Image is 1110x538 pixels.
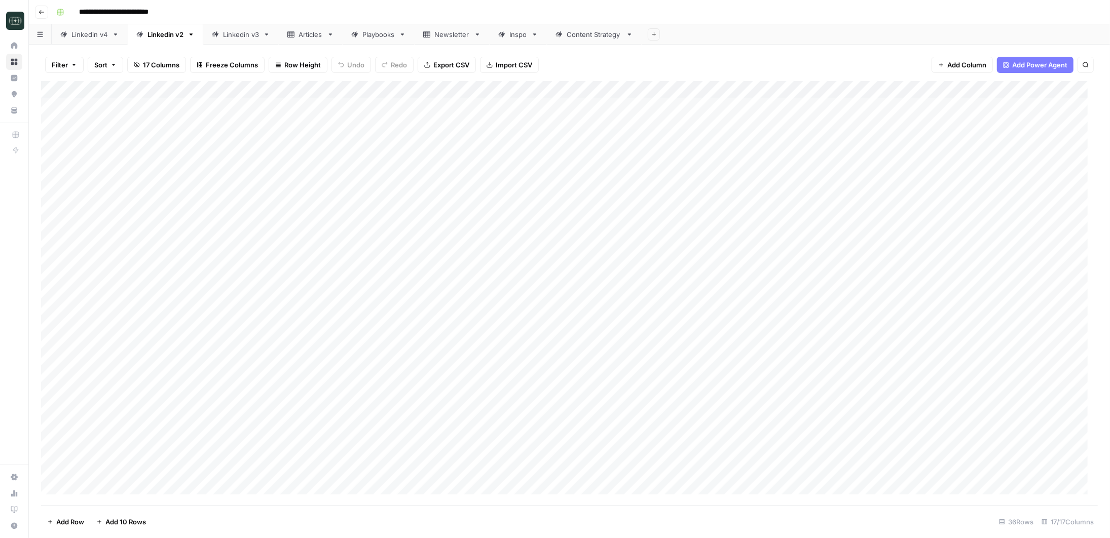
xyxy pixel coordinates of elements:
span: Redo [391,60,407,70]
span: Undo [347,60,364,70]
a: Usage [6,485,22,502]
a: Linkedin v4 [52,24,128,45]
span: Add 10 Rows [105,517,146,527]
span: Filter [52,60,68,70]
div: Inspo [509,29,527,40]
button: Workspace: Catalyst [6,8,22,33]
button: Add Power Agent [997,57,1074,73]
span: Import CSV [496,60,532,70]
button: Redo [375,57,414,73]
button: Add 10 Rows [90,514,152,530]
button: Help + Support [6,518,22,534]
button: Import CSV [480,57,539,73]
button: Add Row [41,514,90,530]
div: 17/17 Columns [1038,514,1098,530]
button: Add Column [932,57,993,73]
span: Row Height [284,60,321,70]
div: 36 Rows [995,514,1038,530]
span: Export CSV [433,60,469,70]
span: Add Power Agent [1012,60,1067,70]
button: 17 Columns [127,57,186,73]
a: Home [6,37,22,54]
span: 17 Columns [143,60,179,70]
a: Linkedin v2 [128,24,203,45]
div: Newsletter [434,29,470,40]
div: Linkedin v4 [71,29,108,40]
button: Export CSV [418,57,476,73]
span: Sort [94,60,107,70]
span: Add Row [56,517,84,527]
a: Opportunities [6,86,22,102]
button: Sort [88,57,123,73]
button: Row Height [269,57,327,73]
a: Newsletter [415,24,490,45]
button: Undo [331,57,371,73]
div: Content Strategy [567,29,622,40]
a: Linkedin v3 [203,24,279,45]
div: Linkedin v2 [147,29,183,40]
a: Learning Hub [6,502,22,518]
a: Articles [279,24,343,45]
div: Linkedin v3 [223,29,259,40]
a: Inspo [490,24,547,45]
span: Add Column [947,60,986,70]
div: Playbooks [362,29,395,40]
span: Freeze Columns [206,60,258,70]
a: Browse [6,54,22,70]
img: Catalyst Logo [6,12,24,30]
button: Filter [45,57,84,73]
a: Settings [6,469,22,485]
a: Playbooks [343,24,415,45]
div: Articles [299,29,323,40]
a: Content Strategy [547,24,642,45]
a: Your Data [6,102,22,119]
a: Insights [6,70,22,86]
button: Freeze Columns [190,57,265,73]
